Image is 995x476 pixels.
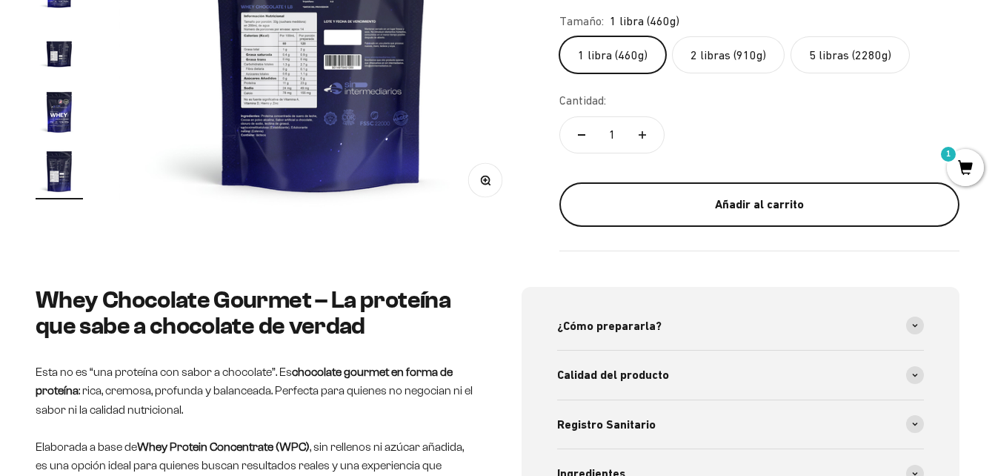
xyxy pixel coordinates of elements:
button: Aumentar cantidad [621,117,664,153]
mark: 1 [939,145,957,163]
label: Cantidad: [559,91,606,110]
img: Proteína Whey - Chocolate [36,29,83,76]
p: Esta no es “una proteína con sabor a chocolate”. Es : rica, cremosa, profunda y balanceada. Perfe... [36,363,474,420]
span: ¿Cómo prepararla? [557,317,662,336]
summary: Calidad del producto [557,351,925,400]
span: Enviar [243,256,305,281]
button: Ir al artículo 5 [36,29,83,81]
div: País de origen de ingredientes [18,133,307,159]
div: Detalles sobre ingredientes "limpios" [18,104,307,130]
button: Ir al artículo 6 [36,88,83,140]
input: Otra (por favor especifica) [49,223,305,248]
button: Ir al artículo 7 [36,148,83,199]
p: Para decidirte a comprar este suplemento, ¿qué información específica sobre su pureza, origen o c... [18,24,307,91]
img: Proteína Whey - Chocolate [36,148,83,195]
legend: Tamaño: [559,12,604,31]
strong: Whey Protein Concentrate (WPC) [137,440,310,453]
button: Enviar [242,256,307,281]
div: Comparativa con otros productos similares [18,193,307,219]
a: 1 [947,161,984,177]
h2: Whey Chocolate Gourmet – La proteína que sabe a chocolate de verdad [36,287,474,339]
div: Certificaciones de calidad [18,163,307,189]
summary: Registro Sanitario [557,400,925,449]
span: Calidad del producto [557,366,669,385]
summary: ¿Cómo prepararla? [557,302,925,351]
button: Añadir al carrito [559,182,959,227]
span: 1 libra (460g) [610,12,679,31]
div: Añadir al carrito [589,195,930,214]
img: Proteína Whey - Chocolate [36,88,83,136]
button: Reducir cantidad [560,117,603,153]
span: Registro Sanitario [557,415,656,434]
